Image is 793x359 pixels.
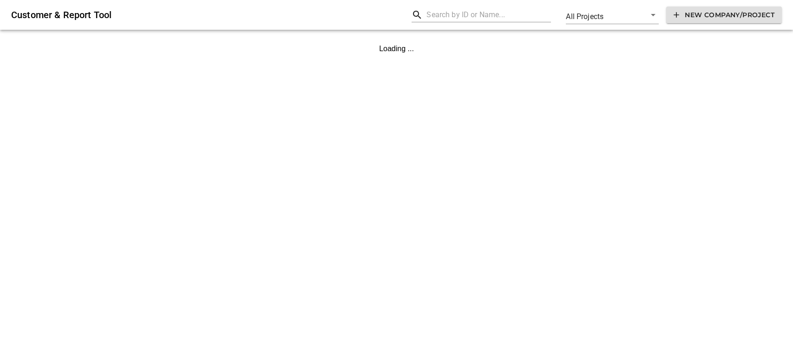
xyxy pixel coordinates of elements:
[666,7,782,24] button: New Company/Project
[11,7,404,22] h6: Customer & Report Tool
[566,6,659,24] div: All Projects
[379,45,414,53] div: Loading ...
[426,7,551,22] input: Search by ID or Name...
[674,9,774,21] span: New Company/Project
